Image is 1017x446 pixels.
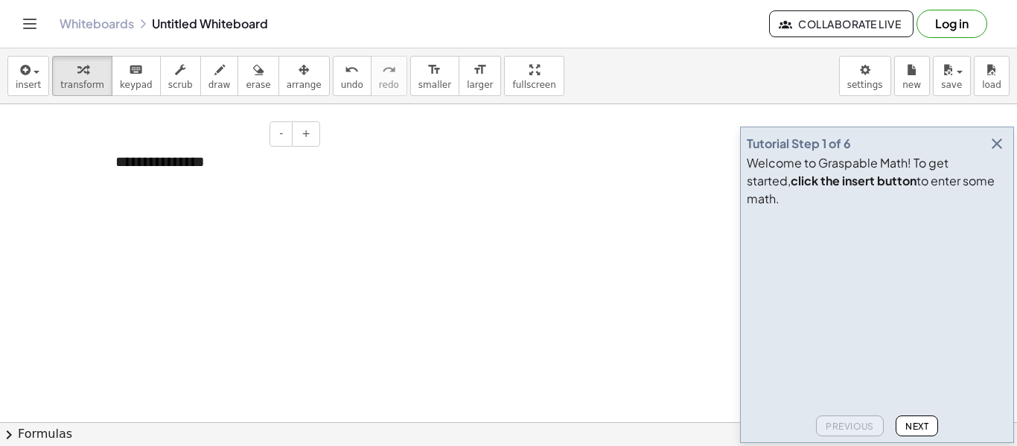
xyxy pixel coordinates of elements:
i: undo [345,61,359,79]
button: Next [896,415,938,436]
i: format_size [473,61,487,79]
button: Log in [916,10,987,38]
i: format_size [427,61,441,79]
button: load [974,56,1010,96]
span: undo [341,80,363,90]
span: + [302,127,310,139]
span: load [982,80,1001,90]
button: format_sizesmaller [410,56,459,96]
button: - [270,121,293,147]
button: save [933,56,971,96]
button: redoredo [371,56,407,96]
button: settings [839,56,891,96]
span: Collaborate Live [782,17,901,31]
button: undoundo [333,56,372,96]
span: transform [60,80,104,90]
span: insert [16,80,41,90]
span: keypad [120,80,153,90]
span: smaller [418,80,451,90]
span: save [941,80,962,90]
button: scrub [160,56,201,96]
a: Whiteboards [60,16,134,31]
span: new [902,80,921,90]
button: transform [52,56,112,96]
button: new [894,56,930,96]
button: erase [237,56,278,96]
b: click the insert button [791,173,916,188]
button: format_sizelarger [459,56,501,96]
span: larger [467,80,493,90]
span: draw [208,80,231,90]
button: Collaborate Live [769,10,914,37]
i: keyboard [129,61,143,79]
span: - [279,127,283,139]
div: Tutorial Step 1 of 6 [747,135,851,153]
div: Welcome to Graspable Math! To get started, to enter some math. [747,154,1007,208]
button: + [292,121,320,147]
button: fullscreen [504,56,564,96]
span: settings [847,80,883,90]
button: arrange [278,56,330,96]
span: redo [379,80,399,90]
span: fullscreen [512,80,555,90]
span: erase [246,80,270,90]
button: keyboardkeypad [112,56,161,96]
button: draw [200,56,239,96]
span: Next [905,421,928,432]
button: insert [7,56,49,96]
span: arrange [287,80,322,90]
button: Toggle navigation [18,12,42,36]
span: scrub [168,80,193,90]
i: redo [382,61,396,79]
